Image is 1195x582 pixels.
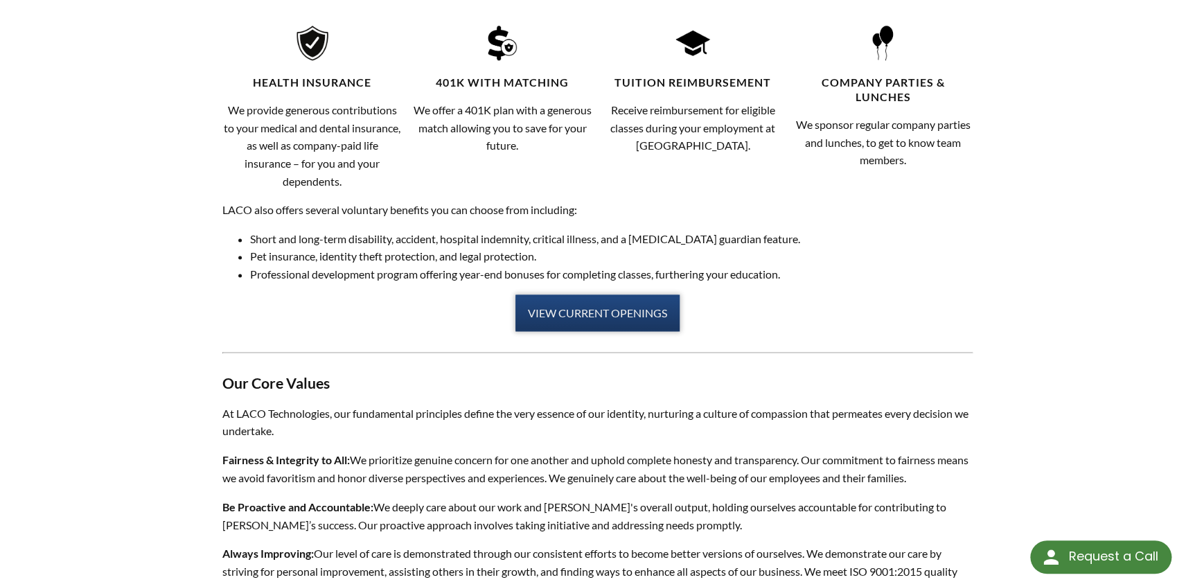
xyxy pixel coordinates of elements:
[1030,540,1171,574] div: Request a Call
[412,76,592,90] h4: 401K with Matching
[222,500,373,513] strong: Be Proactive and Accountable:
[222,453,350,466] strong: Fairness & Integrity to All:
[295,26,330,60] img: Health_Insurance_Icon.png
[485,26,520,60] img: 401K_with_Matching_icon.png
[222,451,973,486] p: We prioritize genuine concern for one another and uphold complete honesty and transparency. Our c...
[793,76,973,105] h4: Company Parties & Lunches
[222,405,973,440] p: At LACO Technologies, our fundamental principles define the very essence of our identity, nurturi...
[1040,546,1062,568] img: round button
[222,101,402,190] p: We provide generous contributions to your medical and dental insurance, as well as company-paid l...
[222,76,402,90] h4: Health Insurance
[250,247,973,265] li: Pet insurance, identity theft protection, and legal protection.
[250,265,973,283] li: Professional development program offering year-end bonuses for completing classes, furthering you...
[222,201,973,219] p: LACO also offers several voluntary benefits you can choose from including:
[865,26,900,60] img: Company_Parties___Lunches_Icon.png
[412,101,592,155] p: We offer a 401K plan with a generous match allowing you to save for your future.
[515,294,680,332] a: VIEW CURRENT OPENINGS
[793,116,973,169] p: We sponsor regular company parties and lunches, to get to know team members.
[222,546,314,559] strong: Always Improving:
[222,497,973,533] p: We deeply care about our work and [PERSON_NAME]'s overall output, holding ourselves accountable f...
[250,230,973,248] li: Short and long-term disability, accident, hospital indemnity, critical illness, and a [MEDICAL_DA...
[603,101,783,155] p: Receive reimbursement for eligible classes during your employment at [GEOGRAPHIC_DATA].
[675,26,710,60] img: Tuition_Reimbursement_Icon.png
[603,76,783,90] h4: Tuition Reimbursement
[222,374,973,394] h3: Our Core Values
[1068,540,1158,572] div: Request a Call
